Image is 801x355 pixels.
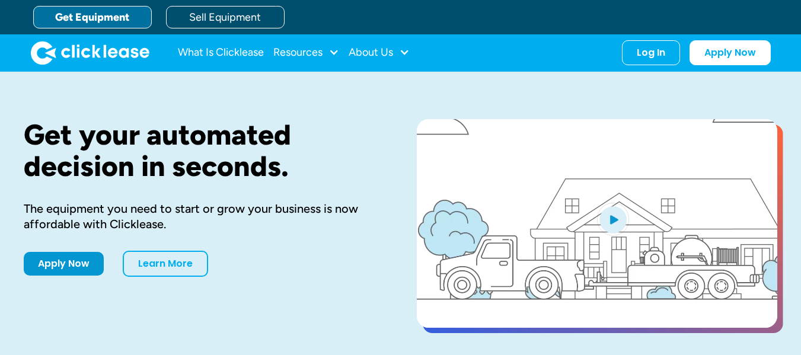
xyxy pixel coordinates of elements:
[637,47,665,59] div: Log In
[31,41,149,65] a: home
[417,119,777,328] a: open lightbox
[24,252,104,276] a: Apply Now
[273,41,339,65] div: Resources
[597,203,629,236] img: Blue play button logo on a light blue circular background
[24,119,379,182] h1: Get your automated decision in seconds.
[31,41,149,65] img: Clicklease logo
[166,6,285,28] a: Sell Equipment
[349,41,410,65] div: About Us
[33,6,152,28] a: Get Equipment
[178,41,264,65] a: What Is Clicklease
[24,201,379,232] div: The equipment you need to start or grow your business is now affordable with Clicklease.
[690,40,771,65] a: Apply Now
[123,251,208,277] a: Learn More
